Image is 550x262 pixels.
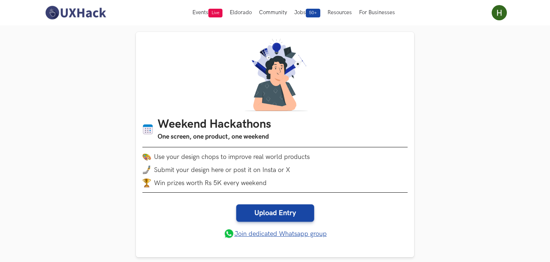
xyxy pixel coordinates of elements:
[224,228,234,239] img: whatsapp.png
[142,124,153,135] img: Calendar icon
[142,152,151,161] img: palette.png
[142,152,408,161] li: Use your design chops to improve real world products
[306,9,320,17] span: 50+
[158,118,271,132] h1: Weekend Hackathons
[142,179,408,187] li: Win prizes worth Rs 5K every weekend
[208,9,222,17] span: Live
[236,204,314,222] a: Upload Entry
[224,228,327,239] a: Join dedicated Whatsapp group
[154,166,290,174] span: Submit your design here or post it on Insta or X
[142,179,151,187] img: trophy.png
[142,165,151,174] img: mobile-in-hand.png
[240,38,310,111] img: A designer thinking
[43,5,108,20] img: UXHack-logo.png
[158,132,271,142] h3: One screen, one product, one weekend
[492,5,507,20] img: Your profile pic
